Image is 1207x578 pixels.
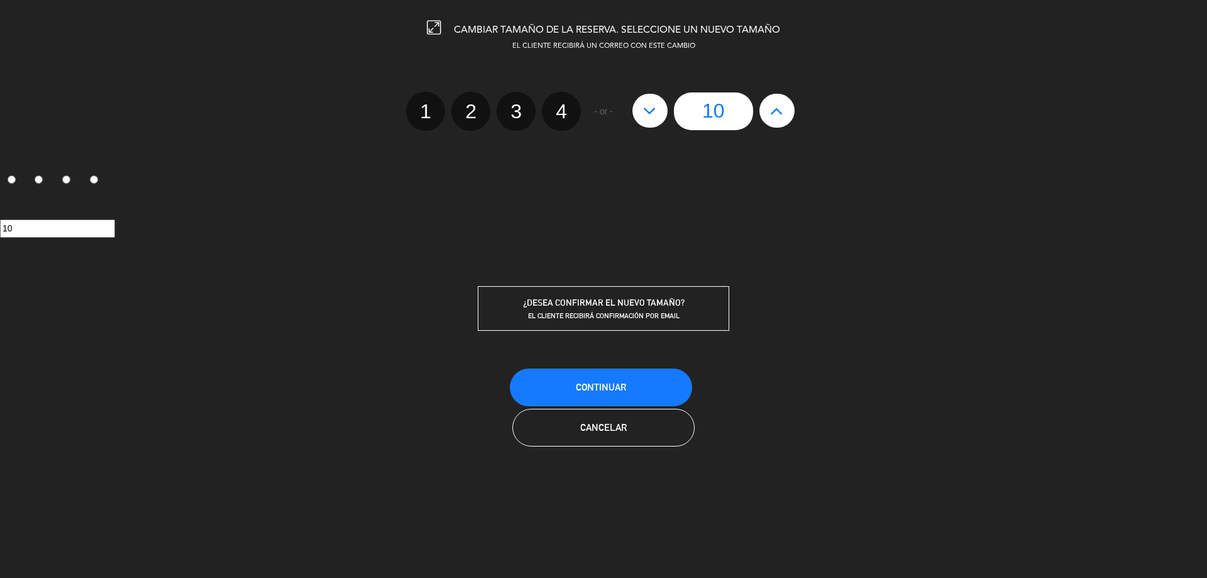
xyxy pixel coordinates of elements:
span: CAMBIAR TAMAÑO DE LA RESERVA. SELECCIONE UN NUEVO TAMAÑO [454,25,780,35]
span: EL CLIENTE RECIBIRÁ UN CORREO CON ESTE CAMBIO [512,43,695,50]
label: 3 [55,170,83,192]
span: EL CLIENTE RECIBIRÁ CONFIRMACIÓN POR EMAIL [528,311,680,320]
label: 1 [406,92,445,131]
span: - or - [594,104,613,119]
label: 4 [542,92,581,131]
input: 2 [35,175,43,184]
label: 2 [28,170,55,192]
input: 4 [90,175,98,184]
label: 2 [451,92,490,131]
input: 1 [8,175,16,184]
button: Continuar [510,369,692,406]
button: Cancelar [512,409,695,447]
label: 4 [82,170,110,192]
span: Cancelar [580,422,627,433]
input: 3 [62,175,70,184]
span: Continuar [576,382,626,392]
span: ¿DESEA CONFIRMAR EL NUEVO TAMAÑO? [523,297,685,308]
label: 3 [497,92,536,131]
